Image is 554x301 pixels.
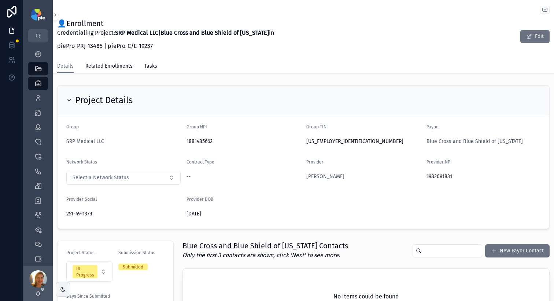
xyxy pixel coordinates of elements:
[306,124,326,129] span: Group TIN
[123,264,143,270] div: Submitted
[186,138,301,145] span: 1881485662
[57,29,274,37] p: Credentialing Project: | in
[182,252,340,259] em: Only the first 3 contacts are shown, click 'Next' to see more.
[73,174,129,181] span: Select a Network Status
[66,138,104,145] a: SRP Medical LLC
[66,159,97,165] span: Network Status
[186,197,213,202] span: Provider DOB
[426,124,438,129] span: Payor
[57,18,274,29] h1: 👤Enrollment
[182,241,348,251] h1: Blue Cross and Blue Shield of [US_STATE] Contacts
[118,250,155,255] span: Submission Status
[66,210,181,218] span: 251-49-1379
[306,173,344,180] a: [PERSON_NAME]
[426,138,523,145] a: Blue Cross and Blue Shield of [US_STATE]
[66,250,95,255] span: Project Status
[426,159,452,165] span: Provider NPI
[144,63,157,70] span: Tasks
[85,63,133,70] span: Related Enrollments
[306,138,421,145] span: [US_EMPLOYER_IDENTIFICATION_NUMBER]
[66,124,79,129] span: Group
[485,244,550,257] button: New Payor Contact
[57,60,74,74] a: Details
[144,60,157,74] a: Tasks
[23,42,53,266] div: scrollable content
[76,265,94,278] div: In Progress
[186,210,301,218] span: [DATE]
[57,42,274,50] p: piePro-PRJ-13485 | piePro-C/E-19237
[186,159,214,165] span: Contract Type
[186,173,191,180] span: --
[85,60,133,74] a: Related Enrollments
[333,292,399,301] h2: No items could be found
[66,262,112,282] button: Select Button
[426,173,541,180] span: 1982091831
[57,63,74,70] span: Details
[31,9,45,20] img: App logo
[75,94,133,106] h2: Project Details
[66,294,110,299] span: Days Since Submitted
[520,30,550,43] button: Edit
[160,29,269,36] strong: Blue Cross and Blue Shield of [US_STATE]
[66,197,97,202] span: Provider Social
[115,29,158,36] strong: SRP Medical LLC
[66,171,181,185] button: Select Button
[186,124,207,129] span: Group NPI
[306,159,324,165] span: Provider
